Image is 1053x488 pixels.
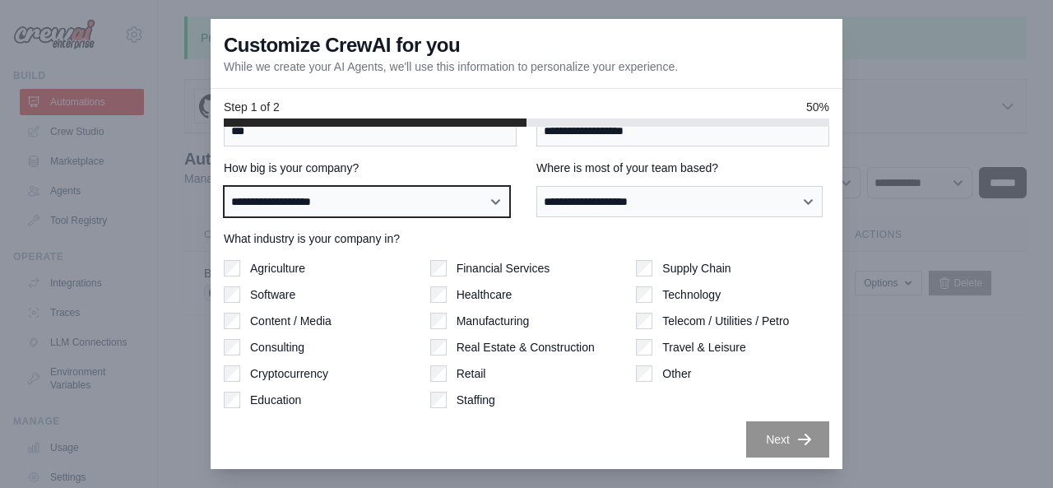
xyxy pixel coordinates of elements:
[457,286,513,303] label: Healthcare
[662,286,721,303] label: Technology
[662,365,691,382] label: Other
[457,392,495,408] label: Staffing
[662,260,731,277] label: Supply Chain
[250,392,301,408] label: Education
[457,313,530,329] label: Manufacturing
[250,313,332,329] label: Content / Media
[224,32,460,58] h3: Customize CrewAI for you
[746,421,829,458] button: Next
[224,160,517,176] label: How big is your company?
[224,230,829,247] label: What industry is your company in?
[457,339,595,356] label: Real Estate & Construction
[250,286,295,303] label: Software
[806,99,829,115] span: 50%
[662,313,789,329] label: Telecom / Utilities / Petro
[250,365,328,382] label: Cryptocurrency
[250,339,304,356] label: Consulting
[536,160,829,176] label: Where is most of your team based?
[457,260,550,277] label: Financial Services
[457,365,486,382] label: Retail
[224,99,280,115] span: Step 1 of 2
[224,58,678,75] p: While we create your AI Agents, we'll use this information to personalize your experience.
[662,339,745,356] label: Travel & Leisure
[250,260,305,277] label: Agriculture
